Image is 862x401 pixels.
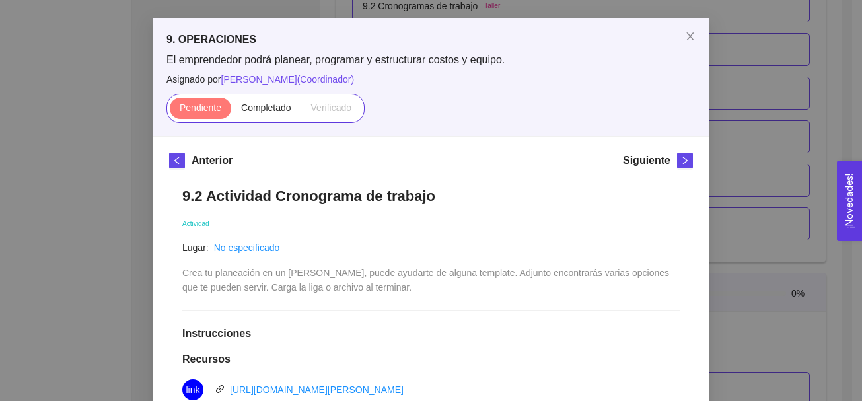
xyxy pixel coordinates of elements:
span: Pendiente [180,102,221,113]
button: Open Feedback Widget [837,161,862,241]
a: No especificado [214,242,280,253]
span: Completado [241,102,291,113]
button: Close [672,18,709,55]
span: right [678,156,692,165]
button: left [169,153,185,168]
span: close [685,31,696,42]
h5: 9. OPERACIONES [166,32,696,48]
article: Lugar: [182,240,209,255]
span: link [186,379,199,400]
h1: Instrucciones [182,327,680,340]
a: [URL][DOMAIN_NAME][PERSON_NAME] [230,384,404,395]
button: right [677,153,693,168]
h1: Recursos [182,353,680,366]
span: link [215,384,225,394]
span: [PERSON_NAME] ( Coordinador ) [221,74,355,85]
span: Crea tu planeación en un [PERSON_NAME], puede ayudarte de alguna template. Adjunto encontrarás va... [182,268,672,293]
h5: Anterior [192,153,233,168]
span: left [170,156,184,165]
span: Verificado [311,102,351,113]
h1: 9.2 Actividad Cronograma de trabajo [182,187,680,205]
span: Asignado por [166,72,696,87]
span: El emprendedor podrá planear, programar y estructurar costos y equipo. [166,53,696,67]
span: Actividad [182,220,209,227]
h5: Siguiente [623,153,670,168]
